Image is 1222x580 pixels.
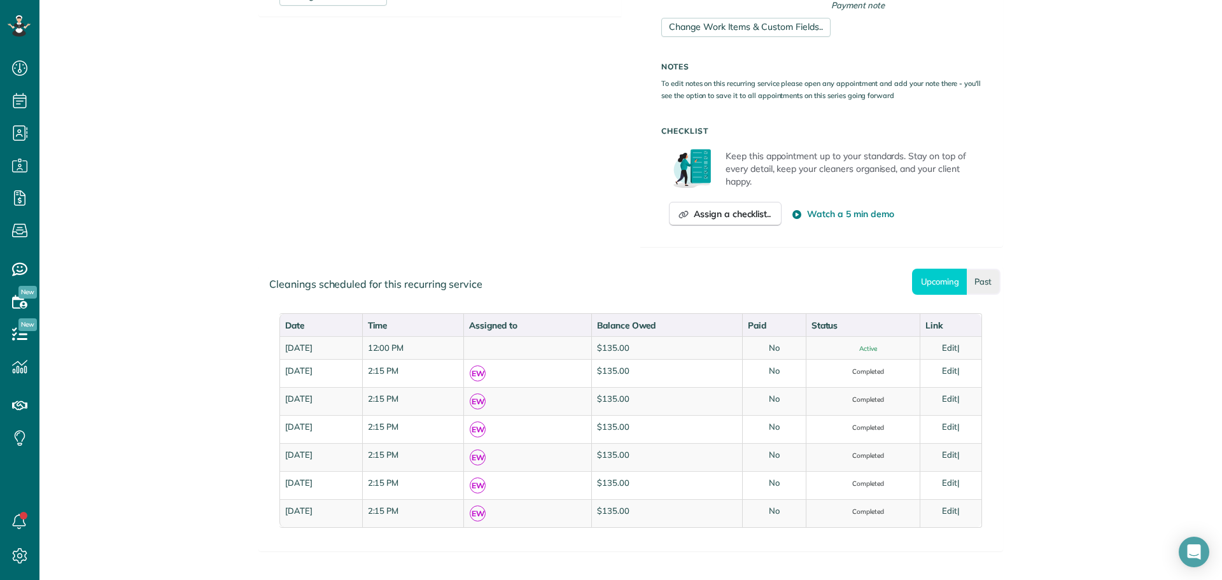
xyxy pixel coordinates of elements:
[842,425,884,431] span: Completed
[661,79,981,100] small: To edit notes on this recurring service please open any appointment and add your note there - you...
[591,336,742,359] td: $135.00
[942,506,957,516] a: Edit
[920,359,981,387] td: |
[279,499,362,527] td: [DATE]
[842,509,884,515] span: Completed
[661,18,831,37] a: Change Work Items & Custom Fields..
[470,506,486,521] span: EW
[849,346,877,352] span: Active
[279,359,362,387] td: [DATE]
[748,319,800,332] div: Paid
[591,471,742,499] td: $135.00
[470,421,486,437] span: EW
[362,359,464,387] td: 2:15 PM
[942,421,957,432] a: Edit
[967,269,1001,295] a: Past
[842,369,884,375] span: Completed
[942,393,957,404] a: Edit
[742,359,805,387] td: No
[285,319,357,332] div: Date
[920,499,981,527] td: |
[920,387,981,415] td: |
[925,319,976,332] div: Link
[920,443,981,471] td: |
[368,319,459,332] div: Time
[912,269,967,295] a: Upcoming
[470,449,486,465] span: EW
[942,365,957,376] a: Edit
[362,387,464,415] td: 2:15 PM
[362,336,464,359] td: 12:00 PM
[470,365,486,381] span: EW
[259,267,1002,302] div: Cleanings scheduled for this recurring service
[591,359,742,387] td: $135.00
[920,336,981,359] td: |
[18,318,37,331] span: New
[597,319,737,332] div: Balance Owed
[362,443,464,471] td: 2:15 PM
[279,336,362,359] td: [DATE]
[362,415,464,443] td: 2:15 PM
[1179,537,1209,567] div: Open Intercom Messenger
[742,336,805,359] td: No
[279,471,362,499] td: [DATE]
[362,471,464,499] td: 2:15 PM
[362,499,464,527] td: 2:15 PM
[591,443,742,471] td: $135.00
[279,415,362,443] td: [DATE]
[942,477,957,488] a: Edit
[470,393,486,409] span: EW
[279,443,362,471] td: [DATE]
[742,471,805,499] td: No
[591,499,742,527] td: $135.00
[920,471,981,499] td: |
[742,387,805,415] td: No
[469,319,586,332] div: Assigned to
[942,449,957,460] a: Edit
[942,343,957,353] a: Edit
[661,127,982,135] h5: Checklist
[279,387,362,415] td: [DATE]
[742,499,805,527] td: No
[742,443,805,471] td: No
[842,481,884,487] span: Completed
[18,286,37,299] span: New
[591,415,742,443] td: $135.00
[742,415,805,443] td: No
[591,387,742,415] td: $135.00
[661,62,982,71] h5: Notes
[842,397,884,403] span: Completed
[470,477,486,493] span: EW
[811,319,915,332] div: Status
[842,453,884,459] span: Completed
[920,415,981,443] td: |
